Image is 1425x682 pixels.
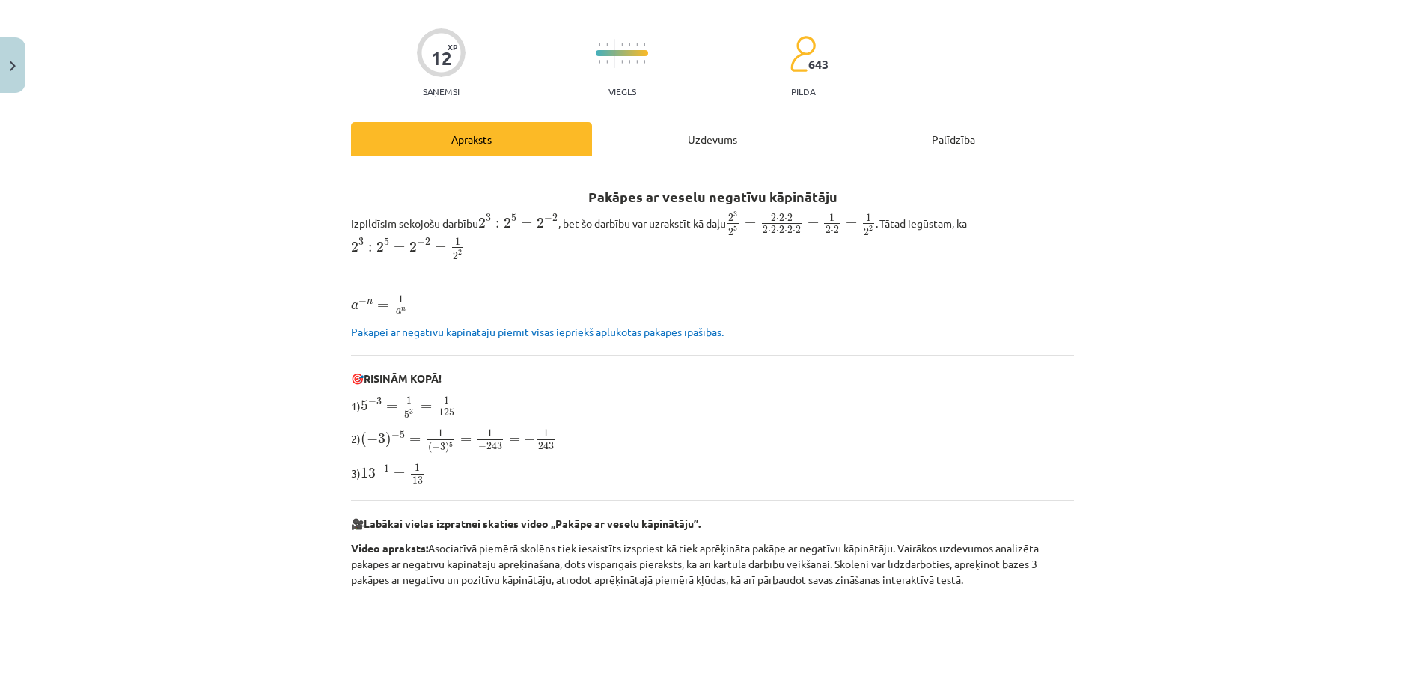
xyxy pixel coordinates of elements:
p: 🎥 [351,516,1074,532]
span: 2 [771,214,776,222]
span: : [368,245,372,252]
span: = [745,221,756,227]
img: icon-short-line-57e1e144782c952c97e751825c79c345078a6d821885a25fce030b3d8c18986b.svg [606,43,608,46]
span: 643 [808,58,829,71]
span: 2 [478,217,486,228]
span: 2 [458,249,462,255]
span: 2 [779,214,784,222]
span: 5 [384,238,389,246]
div: 12 [431,48,452,69]
span: = [386,404,397,410]
span: 2 [453,252,458,260]
span: 5 [511,214,516,222]
span: 1 [398,296,403,303]
span: 1 [384,465,389,472]
img: icon-short-line-57e1e144782c952c97e751825c79c345078a6d821885a25fce030b3d8c18986b.svg [606,60,608,64]
img: icon-short-line-57e1e144782c952c97e751825c79c345078a6d821885a25fce030b3d8c18986b.svg [629,43,630,46]
span: ⋅ [776,218,779,221]
span: 2 [834,226,839,234]
span: ⋅ [831,230,834,233]
span: 2 [552,214,558,222]
span: 1 [829,214,834,222]
span: − [544,215,552,222]
span: 2 [826,226,831,234]
span: ⋅ [784,218,787,221]
img: icon-short-line-57e1e144782c952c97e751825c79c345078a6d821885a25fce030b3d8c18986b.svg [621,60,623,64]
img: students-c634bb4e5e11cddfef0936a35e636f08e4e9abd3cc4e673bd6f9a4125e45ecb1.svg [790,35,816,73]
span: 3 [440,443,445,451]
p: 1) [351,395,1074,419]
span: = [421,404,432,410]
span: − [367,434,378,445]
p: Saņemsi [417,86,466,97]
p: 🎯 [351,371,1074,386]
span: 2 [351,242,358,252]
span: 1 [543,430,549,437]
span: ) [445,442,449,453]
p: 3) [351,463,1074,484]
b: Pakāpes ar veselu negatīvu kāpinātāju [588,188,837,205]
span: 3 [378,433,385,444]
span: 3 [733,212,737,217]
span: ) [385,432,391,448]
span: 1 [866,214,871,222]
span: = [509,437,520,443]
span: 5 [400,431,405,439]
span: 5 [733,225,737,231]
span: = [521,221,532,227]
span: − [391,432,400,439]
span: 13 [361,468,376,478]
span: 1 [444,397,449,404]
span: = [409,437,421,443]
img: icon-short-line-57e1e144782c952c97e751825c79c345078a6d821885a25fce030b3d8c18986b.svg [599,60,600,64]
span: 1 [438,430,443,437]
img: icon-short-line-57e1e144782c952c97e751825c79c345078a6d821885a25fce030b3d8c18986b.svg [636,43,638,46]
span: 1 [406,397,412,404]
span: 3 [486,214,491,222]
span: n [401,308,406,311]
span: = [808,221,819,227]
div: Uzdevums [592,122,833,156]
span: 5 [361,401,368,411]
span: 2 [537,217,544,228]
b: RISINĀM KOPĀ! [364,371,442,385]
span: ⋅ [784,230,787,233]
span: 3 [409,409,413,414]
p: 2) [351,428,1074,454]
span: 2 [376,242,384,252]
img: icon-close-lesson-0947bae3869378f0d4975bcd49f059093ad1ed9edebbc8119c70593378902aed.svg [10,61,16,71]
span: XP [448,43,457,51]
img: icon-short-line-57e1e144782c952c97e751825c79c345078a6d821885a25fce030b3d8c18986b.svg [599,43,600,46]
span: = [394,246,405,252]
div: Apraksts [351,122,592,156]
b: Labākai vielas izpratnei skaties video „Pakāpe ar veselu kāpinātāju”. [364,517,701,530]
span: − [358,297,367,305]
b: Video apraksts: [351,541,428,555]
span: 243 [486,442,502,450]
span: a [396,309,401,314]
span: = [846,221,857,227]
span: 2 [425,238,430,246]
span: 2 [728,228,733,236]
img: icon-short-line-57e1e144782c952c97e751825c79c345078a6d821885a25fce030b3d8c18986b.svg [644,60,645,64]
span: ⋅ [768,230,771,233]
span: : [495,220,499,228]
img: icon-long-line-d9ea69661e0d244f92f715978eff75569469978d946b2353a9bb055b3ed8787d.svg [614,39,615,68]
span: ( [428,442,432,453]
span: = [394,472,405,478]
img: icon-short-line-57e1e144782c952c97e751825c79c345078a6d821885a25fce030b3d8c18986b.svg [644,43,645,46]
span: 2 [864,228,869,236]
span: = [435,246,446,252]
span: 2 [728,214,733,222]
div: Palīdzība [833,122,1074,156]
span: 2 [787,214,793,222]
span: 1 [415,464,420,472]
span: n [367,299,373,305]
span: 2 [504,217,511,228]
span: Pakāpei ar negatīvu kāpinātāju piemīt visas iepriekš aplūkotās pakāpes īpašības. [351,325,724,338]
span: 125 [439,409,454,416]
img: icon-short-line-57e1e144782c952c97e751825c79c345078a6d821885a25fce030b3d8c18986b.svg [621,43,623,46]
span: 13 [412,477,423,484]
span: 1 [455,238,460,246]
span: a [351,302,358,310]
